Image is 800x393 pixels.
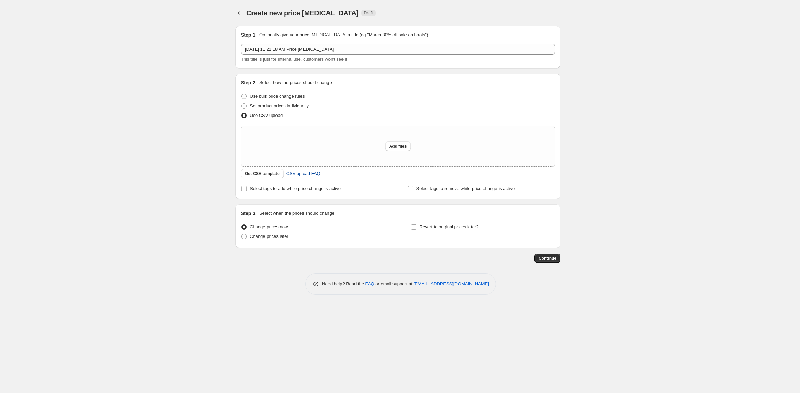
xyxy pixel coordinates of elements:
p: Select when the prices should change [259,210,334,217]
h2: Step 1. [241,31,257,38]
h2: Step 3. [241,210,257,217]
h2: Step 2. [241,79,257,86]
span: Change prices later [250,234,288,239]
button: Add files [385,141,411,151]
a: FAQ [365,281,374,286]
span: Change prices now [250,224,288,229]
span: CSV upload FAQ [286,170,320,177]
span: This title is just for internal use, customers won't see it [241,57,347,62]
span: Create new price [MEDICAL_DATA] [246,9,359,17]
p: Optionally give your price [MEDICAL_DATA] a title (eg "March 30% off sale on boots") [259,31,428,38]
button: Continue [534,254,560,263]
button: Get CSV template [241,169,284,178]
span: Select tags to add while price change is active [250,186,341,191]
input: 30% off holiday sale [241,44,555,55]
span: Revert to original prices later? [420,224,479,229]
span: Get CSV template [245,171,280,176]
span: Draft [364,10,373,16]
a: CSV upload FAQ [282,168,324,179]
span: Set product prices individually [250,103,309,108]
span: Select tags to remove while price change is active [416,186,515,191]
a: [EMAIL_ADDRESS][DOMAIN_NAME] [414,281,489,286]
span: Add files [389,144,407,149]
span: Need help? Read the [322,281,365,286]
span: or email support at [374,281,414,286]
span: Use bulk price change rules [250,94,305,99]
span: Use CSV upload [250,113,283,118]
span: Continue [539,256,556,261]
button: Price change jobs [235,8,245,18]
p: Select how the prices should change [259,79,332,86]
